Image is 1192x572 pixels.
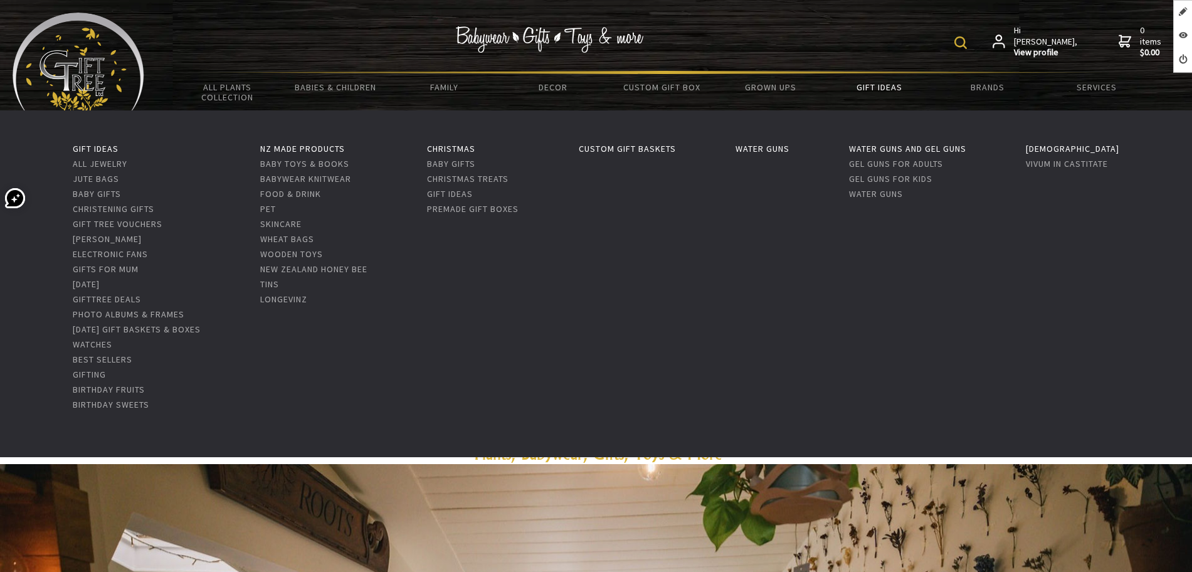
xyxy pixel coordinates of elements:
a: Baby Toys & Books [260,158,349,169]
span: Hi [PERSON_NAME], [1014,25,1079,58]
a: Custom Gift Baskets [579,143,676,154]
a: Watches [73,339,112,350]
a: NZ Made Products [260,143,345,154]
a: [DEMOGRAPHIC_DATA] [1026,143,1119,154]
a: Gifting [73,369,106,380]
a: Electronic Fans [73,248,148,260]
a: Christmas Treats [427,173,509,184]
a: Best Sellers [73,354,132,365]
span: 0 items [1140,24,1164,58]
a: Decor [498,74,607,100]
a: Services [1042,74,1151,100]
a: Skincare [260,218,302,230]
a: Wheat Bags [260,233,314,245]
img: Babyware - Gifts - Toys and more... [13,13,144,117]
a: Birthday Fruits [73,384,145,395]
a: Food & Drink [260,188,321,199]
a: Water Guns and Gel Guns [849,143,966,154]
a: All Plants Collection [173,74,282,110]
a: New Zealand Honey Bee [260,263,367,275]
img: product search [954,36,967,49]
a: [DATE] [73,278,100,290]
a: Gift Ideas [825,74,933,100]
a: Gift Ideas [427,188,473,199]
a: Christmas [427,143,475,154]
a: All Jewelry [73,158,127,169]
img: Babywear - Gifts - Toys & more [455,26,643,53]
a: Vivum in Castitate [1026,158,1108,169]
a: [PERSON_NAME] [73,233,142,245]
a: Birthday Sweets [73,399,149,410]
a: Grown Ups [716,74,825,100]
a: Christening Gifts [73,203,154,214]
a: 0 items$0.00 [1119,25,1164,58]
a: Gel Guns For Adults [849,158,943,169]
a: Custom Gift Box [608,74,716,100]
a: GiftTree Deals [73,294,141,305]
a: Wooden Toys [260,248,323,260]
a: Babies & Children [282,74,390,100]
a: Jute Bags [73,173,119,184]
a: Pet [260,203,276,214]
a: Tins [260,278,279,290]
a: Premade Gift Boxes [427,203,519,214]
a: Babywear Knitwear [260,173,351,184]
a: Brands [934,74,1042,100]
a: Photo Albums & Frames [73,309,184,320]
a: Gift Tree Vouchers [73,218,162,230]
a: Gift Ideas [73,143,119,154]
a: [DATE] Gift Baskets & Boxes [73,324,201,335]
a: Family [390,74,498,100]
a: Hi [PERSON_NAME],View profile [993,25,1079,58]
a: Water Guns [849,188,903,199]
a: Baby Gifts [73,188,121,199]
strong: $0.00 [1140,47,1164,58]
a: Gifts For Mum [73,263,139,275]
a: Baby Gifts [427,158,475,169]
a: LongeviNZ [260,294,307,305]
a: Water Guns [736,143,789,154]
a: Gel Guns For Kids [849,173,932,184]
strong: View profile [1014,47,1079,58]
